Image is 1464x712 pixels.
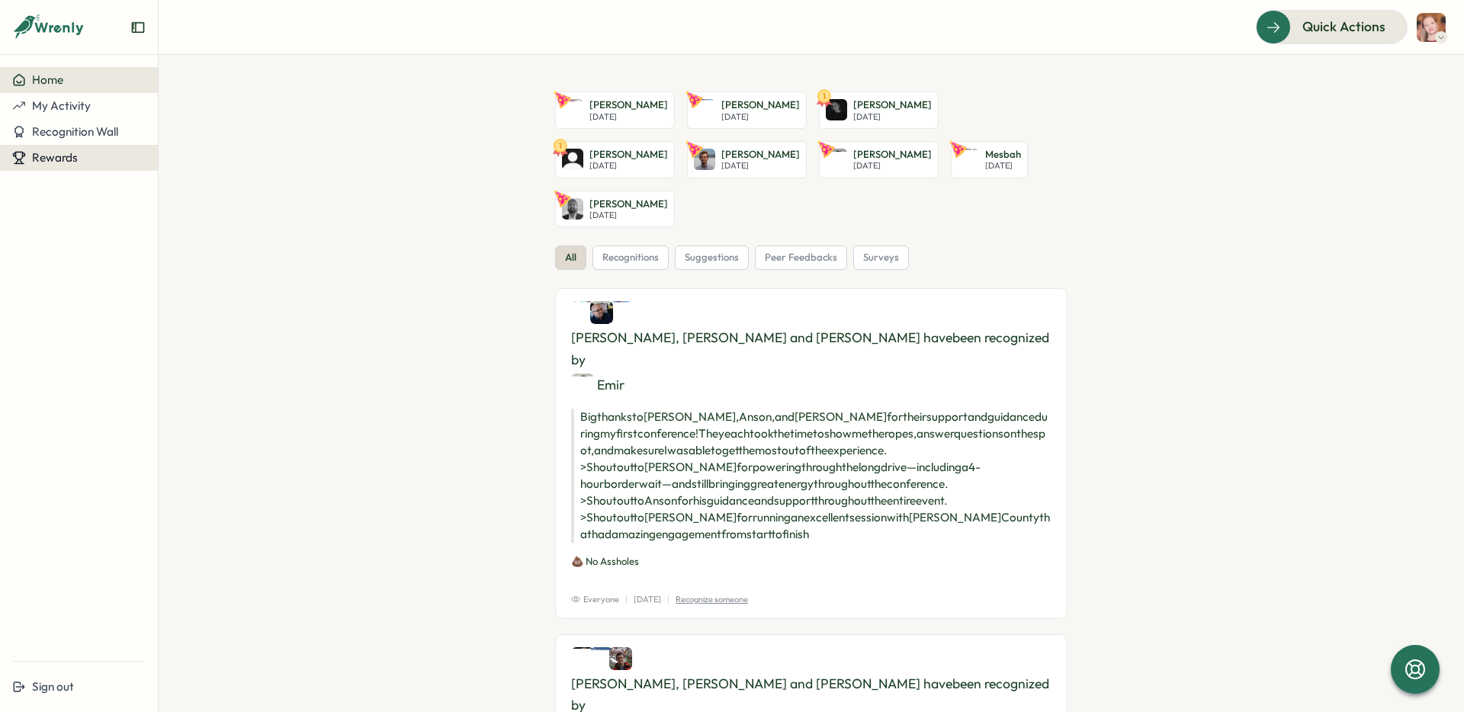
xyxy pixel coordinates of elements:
div: [PERSON_NAME], [PERSON_NAME] and [PERSON_NAME] have been recognized by [571,301,1051,396]
p: Mesbah [985,148,1021,162]
span: peer feedbacks [765,251,837,265]
img: Anna Soboleva [1417,13,1446,42]
p: [DATE] [589,161,668,171]
p: [PERSON_NAME] [589,98,668,112]
a: Jerome Mayaud[PERSON_NAME][DATE] [687,141,807,178]
span: Recognition Wall [32,124,118,139]
a: MesbahMesbah[DATE] [951,141,1028,178]
span: all [565,251,576,265]
p: Big thanks to [PERSON_NAME], Anson, and [PERSON_NAME] for their support and guidance during my fi... [571,409,1051,543]
span: surveys [863,251,899,265]
img: Ryan Powell [609,301,632,324]
button: Expand sidebar [130,20,146,35]
p: [PERSON_NAME] [853,148,932,162]
p: [PERSON_NAME] [589,148,668,162]
button: Quick Actions [1256,10,1408,43]
span: recognitions [602,251,659,265]
span: Sign out [32,679,74,694]
img: Mesbah [958,149,979,170]
img: Fran Martinez [826,99,847,120]
p: [DATE] [721,112,800,122]
img: Andrey Rodriguez [562,149,583,170]
a: Ryan Powell[PERSON_NAME][DATE] [687,91,807,129]
span: My Activity [32,98,91,113]
p: [PERSON_NAME] [589,197,668,211]
div: Emir [571,374,624,396]
img: Vishal Reddy [826,149,847,170]
img: Mitch Mingay [571,301,594,324]
a: Bryce McLachlan[PERSON_NAME][DATE] [555,91,675,129]
p: [DATE] [853,112,932,122]
span: suggestions [685,251,739,265]
p: [DATE] [721,161,800,171]
a: 1Fran Martinez[PERSON_NAME][DATE] [819,91,939,129]
p: [DATE] [853,161,932,171]
span: Quick Actions [1302,17,1385,37]
img: Emir Nukovic [571,374,594,396]
span: Home [32,72,63,87]
text: 1 [559,140,562,150]
a: Vishal Reddy[PERSON_NAME][DATE] [819,141,939,178]
p: 💩 No Assholes [571,555,1051,569]
p: [PERSON_NAME] [721,98,800,112]
img: Anson [590,301,613,324]
p: [DATE] [589,112,668,122]
a: 1Andrey Rodriguez[PERSON_NAME][DATE] [555,141,675,178]
a: Adam Sandstrom[PERSON_NAME][DATE] [555,191,675,228]
span: Rewards [32,150,78,165]
p: [PERSON_NAME] [721,148,800,162]
text: 1 [823,91,826,101]
img: Adam Sandstrom [562,198,583,220]
p: [DATE] [985,161,1021,171]
p: [PERSON_NAME] [853,98,932,112]
img: Jerome Mayaud [694,149,715,170]
img: Ryan Powell [694,99,715,120]
p: [DATE] [589,210,668,220]
img: Bryce McLachlan [562,99,583,120]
